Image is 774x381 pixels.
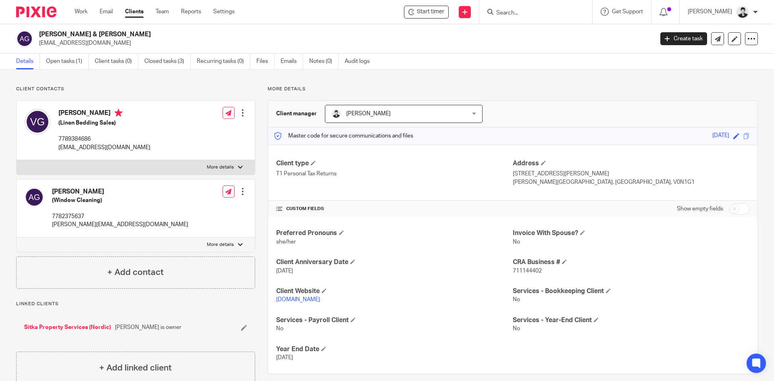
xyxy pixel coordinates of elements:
[16,6,56,17] img: Pixie
[16,30,33,47] img: svg%3E
[16,86,255,92] p: Client contacts
[513,287,749,296] h4: Services - Bookkeeping Client
[276,355,293,360] span: [DATE]
[276,258,513,266] h4: Client Anniversary Date
[417,8,444,16] span: Start timer
[513,178,749,186] p: [PERSON_NAME][GEOGRAPHIC_DATA], [GEOGRAPHIC_DATA], V0N1G1
[16,301,255,307] p: Linked clients
[24,323,111,331] a: Sitka Property Services (Nordic)
[513,268,542,274] span: 711144402
[58,144,150,152] p: [EMAIL_ADDRESS][DOMAIN_NAME]
[197,54,250,69] a: Recurring tasks (0)
[688,8,732,16] p: [PERSON_NAME]
[156,8,169,16] a: Team
[256,54,275,69] a: Files
[107,266,164,279] h4: + Add contact
[58,119,150,127] h5: (Linen Bedding Sales)
[345,54,376,69] a: Audit logs
[207,164,234,171] p: More details
[404,6,449,19] div: Aaron & Vanessa Gustafson
[213,8,235,16] a: Settings
[513,159,749,168] h4: Address
[25,187,44,207] img: svg%3E
[58,109,150,119] h4: [PERSON_NAME]
[276,345,513,354] h4: Year End Date
[25,109,50,135] img: svg%3E
[274,132,413,140] p: Master code for secure communications and files
[52,221,188,229] p: [PERSON_NAME][EMAIL_ADDRESS][DOMAIN_NAME]
[181,8,201,16] a: Reports
[144,54,191,69] a: Closed tasks (3)
[115,323,181,331] span: [PERSON_NAME] is owner
[276,316,513,325] h4: Services - Payroll Client
[736,6,749,19] img: squarehead.jpg
[331,109,341,119] img: squarehead.jpg
[276,326,283,331] span: No
[612,9,643,15] span: Get Support
[39,39,648,47] p: [EMAIL_ADDRESS][DOMAIN_NAME]
[513,316,749,325] h4: Services - Year-End Client
[677,205,723,213] label: Show empty fields
[513,297,520,302] span: No
[276,110,317,118] h3: Client manager
[276,268,293,274] span: [DATE]
[276,206,513,212] h4: CUSTOM FIELDS
[276,170,513,178] p: T1 Personal Tax Returns
[276,297,320,302] a: [DOMAIN_NAME]
[75,8,87,16] a: Work
[712,131,729,141] div: [DATE]
[495,10,568,17] input: Search
[114,109,123,117] i: Primary
[513,170,749,178] p: [STREET_ADDRESS][PERSON_NAME]
[276,287,513,296] h4: Client Website
[513,229,749,237] h4: Invoice With Spouse?
[52,196,188,204] h5: (Window Cleaning)
[281,54,303,69] a: Emails
[52,212,188,221] p: 7782375637
[39,30,526,39] h2: [PERSON_NAME] & [PERSON_NAME]
[46,54,89,69] a: Open tasks (1)
[125,8,144,16] a: Clients
[513,239,520,245] span: No
[95,54,138,69] a: Client tasks (0)
[100,8,113,16] a: Email
[276,239,296,245] span: she/her
[16,54,40,69] a: Details
[513,258,749,266] h4: CRA Business #
[58,135,150,143] p: 7789384686
[52,187,188,196] h4: [PERSON_NAME]
[99,362,172,374] h4: + Add linked client
[276,229,513,237] h4: Preferred Pronouns
[660,32,707,45] a: Create task
[268,86,758,92] p: More details
[309,54,339,69] a: Notes (0)
[207,242,234,248] p: More details
[276,159,513,168] h4: Client type
[346,111,391,117] span: [PERSON_NAME]
[513,326,520,331] span: No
